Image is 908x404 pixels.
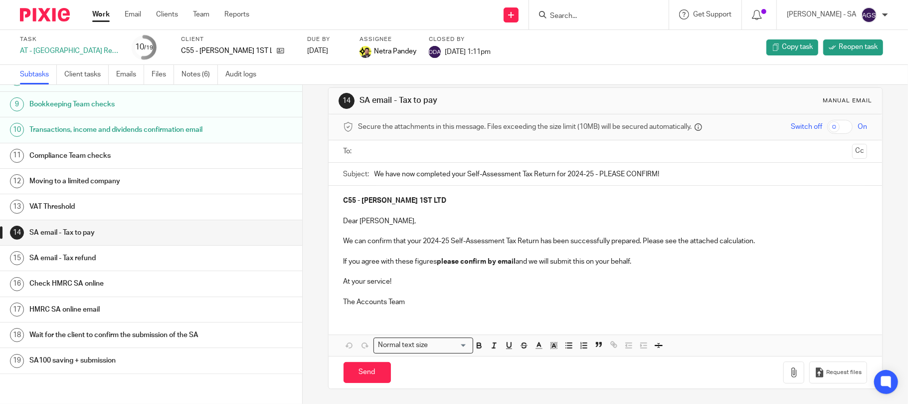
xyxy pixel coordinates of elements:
input: Search for option [431,340,467,351]
h1: Transactions, income and dividends confirmation email [29,122,205,137]
a: Work [92,9,110,19]
a: Reports [224,9,249,19]
p: [PERSON_NAME] - SA [787,9,856,19]
span: Get Support [693,11,731,18]
input: Send [344,362,391,384]
h1: Moving to a limited company [29,174,205,189]
div: 10 [10,123,24,137]
label: Closed by [429,35,491,43]
h1: VAT Threshold [29,199,205,214]
div: 19 [10,354,24,368]
input: Search [549,12,639,21]
div: Search for option [373,338,473,353]
a: Files [152,65,174,84]
h1: Check HMRC SA online [29,276,205,291]
div: AT - [GEOGRAPHIC_DATA] Return - PE [DATE] [20,46,120,56]
a: Clients [156,9,178,19]
div: 11 [10,149,24,163]
div: 13 [10,200,24,214]
img: svg%3E [429,46,441,58]
h1: HMRC SA online email [29,302,205,317]
a: Copy task [766,39,818,55]
h1: Wait for the client to confirm the submission of the SA [29,328,205,343]
span: Reopen task [839,42,878,52]
a: Subtasks [20,65,57,84]
div: 16 [10,277,24,291]
span: Normal text size [376,340,430,351]
div: 14 [339,93,355,109]
label: Client [181,35,295,43]
div: 10 [135,41,153,53]
span: Request files [826,369,862,377]
p: Dear [PERSON_NAME], [344,216,868,226]
p: At your service! [344,277,868,287]
div: 12 [10,174,24,188]
div: Manual email [823,97,872,105]
a: Audit logs [225,65,264,84]
p: The Accounts Team [344,297,868,307]
img: Netra-New-Starbridge-Yellow.jpg [360,46,371,58]
h1: Compliance Team checks [29,148,205,163]
a: Notes (6) [182,65,218,84]
p: C55 - [PERSON_NAME] 1ST LTD [181,46,272,56]
button: Cc [852,144,867,159]
div: [DATE] [307,46,347,56]
a: Team [193,9,209,19]
span: Netra Pandey [374,46,416,56]
img: Pixie [20,8,70,21]
h1: SA email - Tax to pay [29,225,205,240]
h1: SA email - Tax to pay [360,95,626,106]
button: Request files [809,362,867,384]
strong: C55 - [PERSON_NAME] 1ST LTD [344,197,447,204]
span: Switch off [791,122,822,132]
a: Email [125,9,141,19]
div: 9 [10,97,24,111]
label: Subject: [344,169,369,179]
label: Task [20,35,120,43]
h1: SA100 saving + submission [29,353,205,368]
p: If you agree with these figures and we will submit this on your behalf. [344,257,868,267]
p: We can confirm that your 2024-25 Self-Assessment Tax Return has been successfully prepared. Pleas... [344,236,868,246]
label: Assignee [360,35,416,43]
strong: please confirm by email [437,258,516,265]
div: 15 [10,251,24,265]
span: On [858,122,867,132]
a: Reopen task [823,39,883,55]
label: To: [344,146,355,156]
label: Due by [307,35,347,43]
span: Copy task [782,42,813,52]
div: 17 [10,303,24,317]
div: 14 [10,226,24,240]
a: Client tasks [64,65,109,84]
span: [DATE] 1:11pm [445,48,491,55]
a: Emails [116,65,144,84]
span: Secure the attachments in this message. Files exceeding the size limit (10MB) will be secured aut... [359,122,692,132]
small: /19 [144,45,153,50]
h1: SA email - Tax refund [29,251,205,266]
h1: Bookkeeping Team checks [29,97,205,112]
div: 18 [10,328,24,342]
img: svg%3E [861,7,877,23]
